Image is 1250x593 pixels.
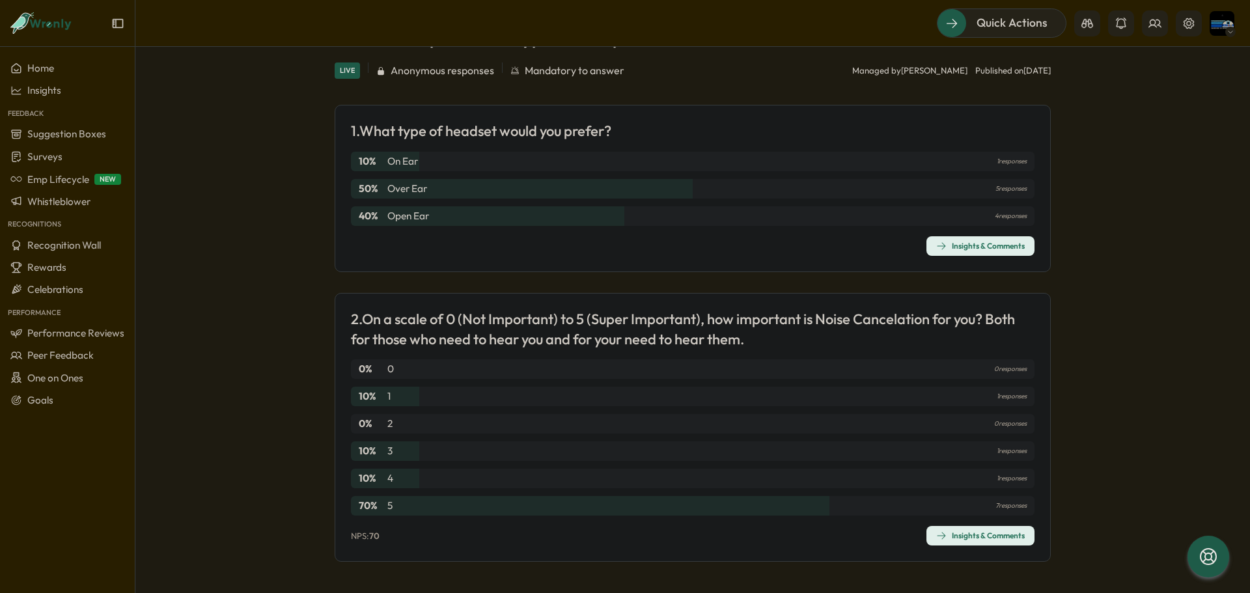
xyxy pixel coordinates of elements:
[387,417,393,431] p: 2
[27,283,83,296] span: Celebrations
[27,327,124,339] span: Performance Reviews
[359,499,385,513] p: 70 %
[351,121,611,141] p: 1. What type of headset would you prefer?
[997,389,1027,404] p: 1 responses
[359,444,385,458] p: 10 %
[387,209,429,223] p: Open Ear
[997,444,1027,458] p: 1 responses
[997,471,1027,486] p: 1 responses
[27,261,66,273] span: Rewards
[387,182,427,196] p: Over Ear
[359,362,385,376] p: 0 %
[926,526,1035,545] button: Insights & Comments
[359,471,385,486] p: 10 %
[27,150,62,163] span: Surveys
[937,8,1066,37] button: Quick Actions
[27,195,90,208] span: Whistleblower
[359,154,385,169] p: 10 %
[936,241,1025,251] div: Insights & Comments
[387,444,393,458] p: 3
[995,499,1027,513] p: 7 responses
[525,62,624,79] span: Mandatory to answer
[27,394,53,406] span: Goals
[359,417,385,431] p: 0 %
[27,84,61,96] span: Insights
[369,531,380,541] span: 70
[936,531,1025,541] div: Insights & Comments
[27,372,83,384] span: One on Ones
[926,236,1035,256] button: Insights & Comments
[27,62,54,74] span: Home
[111,17,124,30] button: Expand sidebar
[359,389,385,404] p: 10 %
[27,239,101,251] span: Recognition Wall
[852,65,967,77] p: Managed by
[359,209,385,223] p: 40 %
[391,62,494,79] span: Anonymous responses
[977,14,1048,31] span: Quick Actions
[27,128,106,140] span: Suggestion Boxes
[901,65,967,76] span: [PERSON_NAME]
[995,182,1027,196] p: 5 responses
[1210,11,1234,36] img: Ray Taggart
[359,182,385,196] p: 50 %
[94,174,121,185] span: NEW
[27,173,89,186] span: Emp Lifecycle
[994,417,1027,431] p: 0 responses
[387,362,394,376] p: 0
[27,349,94,361] span: Peer Feedback
[387,471,393,486] p: 4
[387,499,393,513] p: 5
[387,154,418,169] p: On Ear
[351,309,1035,350] p: 2. On a scale of 0 (Not Important) to 5 (Super Important), how important is Noise Cancelation for...
[997,154,1027,169] p: 1 responses
[351,531,380,542] p: NPS:
[994,362,1027,376] p: 0 responses
[995,209,1027,223] p: 4 responses
[387,389,391,404] p: 1
[335,62,360,79] div: Live
[1023,65,1051,76] span: [DATE]
[975,65,1051,77] p: Published on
